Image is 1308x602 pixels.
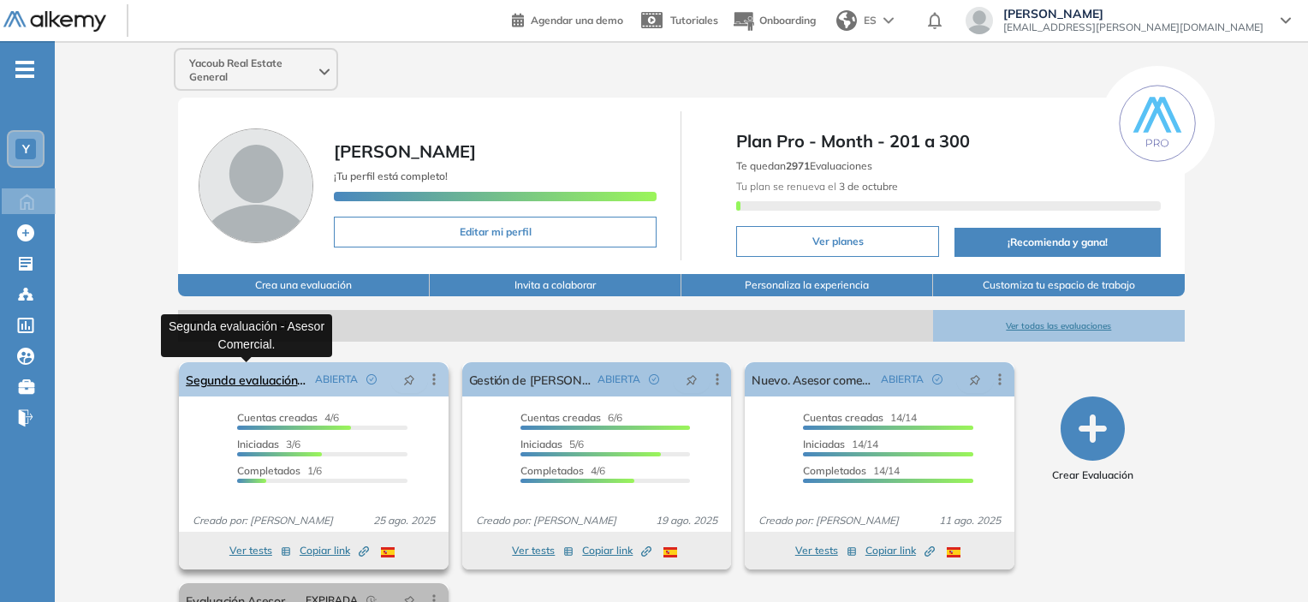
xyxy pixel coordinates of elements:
img: ESP [663,547,677,557]
span: Onboarding [759,14,816,27]
span: [PERSON_NAME] [1003,7,1263,21]
span: Tutoriales [670,14,718,27]
span: Copiar link [582,543,651,558]
button: Ver tests [229,540,291,561]
button: Copiar link [865,540,935,561]
span: Plan Pro - Month - 201 a 300 [736,128,1160,154]
span: Cuentas creadas [520,411,601,424]
span: pushpin [686,373,698,386]
span: Agendar una demo [531,14,623,27]
a: Nuevo. Asesor comercial [752,362,873,396]
span: 5/6 [520,438,584,450]
img: Logo [3,11,106,33]
span: Copiar link [300,543,369,558]
img: ESP [381,547,395,557]
img: Foto de perfil [199,128,313,243]
span: 25 ago. 2025 [366,513,442,528]
span: Iniciadas [803,438,845,450]
img: ESP [947,547,960,557]
span: 1/6 [237,464,322,477]
span: Tu plan se renueva el [736,180,898,193]
span: Y [22,142,30,156]
button: Editar mi perfil [334,217,657,247]
span: 19 ago. 2025 [649,513,724,528]
span: 14/14 [803,438,878,450]
span: 14/14 [803,464,900,477]
img: arrow [883,17,894,24]
button: pushpin [390,366,428,393]
button: Crear Evaluación [1052,396,1133,483]
span: 4/6 [237,411,339,424]
i: - [15,68,34,71]
span: ABIERTA [315,372,358,387]
button: Copiar link [582,540,651,561]
span: Te quedan Evaluaciones [736,159,872,172]
span: Creado por: [PERSON_NAME] [752,513,906,528]
span: Evaluaciones abiertas [178,310,933,342]
iframe: Chat Widget [1222,520,1308,602]
b: 3 de octubre [836,180,898,193]
span: pushpin [403,373,415,386]
span: Copiar link [865,543,935,558]
button: Ver tests [795,540,857,561]
span: 4/6 [520,464,605,477]
a: Segunda evaluación - Asesor Comercial. [186,362,307,396]
span: Cuentas creadas [237,411,318,424]
span: [EMAIL_ADDRESS][PERSON_NAME][DOMAIN_NAME] [1003,21,1263,34]
button: Ver tests [512,540,574,561]
span: Yacoub Real Estate General [189,57,316,84]
span: Creado por: [PERSON_NAME] [186,513,340,528]
span: 11 ago. 2025 [932,513,1008,528]
span: 14/14 [803,411,917,424]
button: Ver todas las evaluaciones [933,310,1185,342]
span: check-circle [366,374,377,384]
button: Ver planes [736,226,939,257]
span: Cuentas creadas [803,411,883,424]
button: Crea una evaluación [178,274,430,296]
button: pushpin [956,366,994,393]
a: Agendar una demo [512,9,623,29]
span: ABIERTA [598,372,640,387]
button: Invita a colaborar [430,274,681,296]
img: world [836,10,857,31]
span: ES [864,13,877,28]
button: pushpin [673,366,710,393]
span: pushpin [969,373,981,386]
span: check-circle [649,374,659,384]
span: Completados [520,464,584,477]
div: Segunda evaluación - Asesor Comercial. [161,314,332,357]
button: Personaliza la experiencia [681,274,933,296]
a: Gestión de [PERSON_NAME]. [469,362,591,396]
button: Copiar link [300,540,369,561]
span: Completados [237,464,300,477]
span: Crear Evaluación [1052,468,1133,483]
span: Iniciadas [237,438,279,450]
span: ABIERTA [881,372,924,387]
span: Iniciadas [520,438,562,450]
span: 3/6 [237,438,300,450]
b: 2971 [786,159,810,172]
button: Onboarding [732,3,816,39]
span: Creado por: [PERSON_NAME] [469,513,623,528]
span: Completados [803,464,866,477]
span: ¡Tu perfil está completo! [334,170,448,182]
span: [PERSON_NAME] [334,140,476,162]
button: ¡Recomienda y gana! [954,228,1160,257]
button: Customiza tu espacio de trabajo [933,274,1185,296]
span: check-circle [932,374,942,384]
span: 6/6 [520,411,622,424]
div: Widget de chat [1222,520,1308,602]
